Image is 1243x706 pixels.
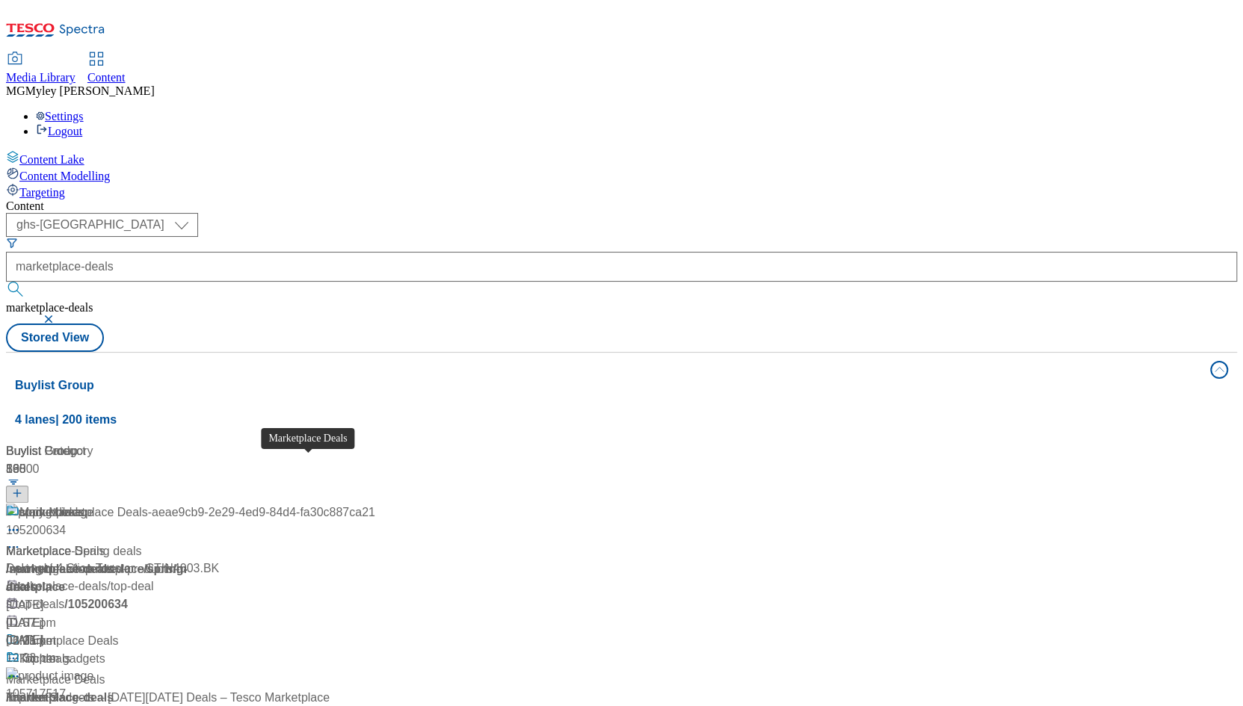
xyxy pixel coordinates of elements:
span: Media Library [6,71,75,84]
a: Settings [36,110,84,123]
span: marketplace-deals [6,301,93,314]
div: 02:25 pm [6,632,193,650]
span: Content [87,71,126,84]
div: 835 [6,460,193,478]
div: Buylist Product [6,442,458,460]
a: Media Library [6,53,75,84]
a: Content [87,53,126,84]
div: Marketplace [19,504,84,521]
h4: Buylist Group [15,377,1201,394]
a: Targeting [6,183,1237,199]
span: / marketplace [6,563,187,593]
div: [DATE] [6,614,193,632]
div: Buylist Category [6,442,193,460]
input: Search [6,252,1237,282]
div: [DATE] [6,631,458,649]
svg: Search Filters [6,237,18,249]
div: Marketplace [6,542,71,560]
a: Content Modelling [6,167,1237,183]
span: Targeting [19,186,65,199]
a: Content Lake [6,150,1237,167]
div: Content [6,199,1237,213]
span: 4 lanes | 200 items [15,413,117,426]
span: Myley [PERSON_NAME] [25,84,155,97]
div: Top deals [19,650,71,668]
span: Content Lake [19,153,84,166]
span: Content Modelling [19,170,110,182]
button: Buylist Group4 lanes| 200 items [6,353,1237,436]
div: 10000 [6,460,458,478]
span: MG [6,84,25,97]
div: 12:33 pm [6,649,458,667]
button: Stored View [6,323,104,352]
a: Logout [36,125,82,137]
span: / new-ranges [6,563,72,575]
span: / top-rated-products [72,563,173,575]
